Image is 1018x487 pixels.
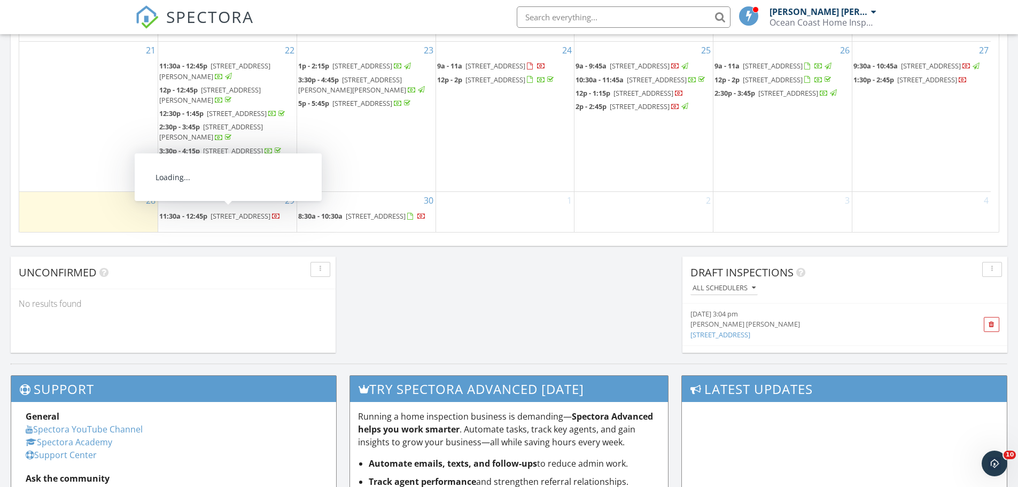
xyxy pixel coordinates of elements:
td: Go to September 27, 2025 [852,42,991,192]
a: [DATE] 3:04 pm [PERSON_NAME] [PERSON_NAME] [STREET_ADDRESS] [690,309,948,340]
div: All schedulers [693,284,756,292]
a: 2:30p - 3:45p [STREET_ADDRESS][PERSON_NAME] [159,121,296,144]
div: Ask the community [26,472,322,485]
span: [STREET_ADDRESS] [610,61,670,71]
span: 5p - 5:45p [298,98,329,108]
a: 9:30a - 10:45a [STREET_ADDRESS] [853,60,990,73]
a: 9a - 9:45a [STREET_ADDRESS] [576,60,712,73]
strong: General [26,411,59,422]
div: [PERSON_NAME] [PERSON_NAME] [690,319,948,329]
div: [DATE] 11:36 pm [690,351,948,361]
a: 12p - 1:15p [STREET_ADDRESS] [576,87,712,100]
span: [STREET_ADDRESS] [743,75,803,84]
td: Go to September 22, 2025 [158,42,297,192]
td: Go to September 23, 2025 [297,42,436,192]
span: 8:30a - 10:30a [298,211,343,221]
a: [STREET_ADDRESS] [690,330,750,339]
td: Go to September 30, 2025 [297,191,436,231]
a: 11:30a - 12:45p [STREET_ADDRESS][PERSON_NAME] [159,60,296,83]
a: [DATE] 11:36 pm [PERSON_NAME] [PERSON_NAME] [STREET_ADDRESS] [690,351,948,382]
span: Unconfirmed [19,265,97,280]
span: [STREET_ADDRESS][PERSON_NAME] [159,61,270,81]
iframe: Intercom live chat [982,451,1007,476]
a: 5p - 5:45p [STREET_ADDRESS] [298,98,413,108]
td: Go to October 3, 2025 [713,191,852,231]
td: Go to September 29, 2025 [158,191,297,231]
a: 8:30a - 10:30a [STREET_ADDRESS] [298,210,434,223]
a: Go to September 26, 2025 [838,42,852,59]
td: Go to September 21, 2025 [19,42,158,192]
span: [STREET_ADDRESS] [211,211,270,221]
a: Go to September 25, 2025 [699,42,713,59]
a: 4:30p - 5:15p [STREET_ADDRESS] [159,158,296,171]
span: 1:30p - 2:45p [853,75,894,84]
strong: Automate emails, texts, and follow-ups [369,458,537,469]
a: 9a - 9:45a [STREET_ADDRESS] [576,61,690,71]
a: 10:30a - 11:45a [STREET_ADDRESS] [576,75,707,84]
a: 11:30a - 12:45p [STREET_ADDRESS] [159,211,281,221]
a: 3:30p - 4:15p [STREET_ADDRESS] [159,146,283,156]
span: [STREET_ADDRESS] [332,61,392,71]
span: 1p - 2:15p [298,61,329,71]
td: Go to October 4, 2025 [852,191,991,231]
div: Ocean Coast Home Inspections [770,17,876,28]
div: [DATE] 3:04 pm [690,309,948,319]
a: 9a - 11a [STREET_ADDRESS] [714,60,851,73]
span: 9a - 11a [437,61,462,71]
a: Support Center [26,449,97,461]
a: 4:30p - 5:15p [STREET_ADDRESS] [159,159,283,169]
a: Spectora Academy [26,436,112,448]
span: 12:30p - 1:45p [159,109,204,118]
a: 1p - 2:15p [STREET_ADDRESS] [298,61,413,71]
a: 2:30p - 3:45p [STREET_ADDRESS] [714,88,838,98]
a: Go to October 1, 2025 [565,192,574,209]
a: Go to October 2, 2025 [704,192,713,209]
span: 3:30p - 4:15p [159,146,200,156]
span: 12p - 12:45p [159,85,198,95]
a: 11:30a - 12:45p [STREET_ADDRESS] [159,210,296,223]
span: [STREET_ADDRESS][PERSON_NAME] [159,85,261,105]
a: 2:30p - 3:45p [STREET_ADDRESS] [714,87,851,100]
a: 9:30a - 10:45a [STREET_ADDRESS] [853,61,981,71]
div: No results found [11,289,336,318]
a: 3:30p - 4:45p [STREET_ADDRESS][PERSON_NAME][PERSON_NAME] [298,74,434,97]
li: to reduce admin work. [369,457,660,470]
div: [PERSON_NAME] [PERSON_NAME] [770,6,868,17]
span: Draft Inspections [690,265,794,280]
a: Go to September 21, 2025 [144,42,158,59]
a: 12p - 12:45p [STREET_ADDRESS][PERSON_NAME] [159,85,261,105]
td: Go to October 1, 2025 [436,191,574,231]
span: 9a - 11a [714,61,740,71]
span: 11:30a - 12:45p [159,211,207,221]
a: Spectora YouTube Channel [26,423,143,435]
h3: Try spectora advanced [DATE] [350,376,669,402]
span: [STREET_ADDRESS][PERSON_NAME] [159,122,263,142]
span: [STREET_ADDRESS] [743,61,803,71]
span: [STREET_ADDRESS] [897,75,957,84]
strong: Spectora Advanced helps you work smarter [358,411,653,435]
span: 2:30p - 3:45p [159,122,200,132]
img: The Best Home Inspection Software - Spectora [135,5,159,29]
span: 2p - 2:45p [576,102,607,111]
a: Go to September 22, 2025 [283,42,297,59]
span: [STREET_ADDRESS] [465,61,525,71]
span: 2:30p - 3:45p [714,88,755,98]
a: 1p - 2:15p [STREET_ADDRESS] [298,60,434,73]
span: [STREET_ADDRESS] [465,75,525,84]
h3: Latest Updates [682,376,1007,402]
a: 1:30p - 2:45p [STREET_ADDRESS] [853,75,967,84]
td: Go to September 28, 2025 [19,191,158,231]
a: 12p - 2p [STREET_ADDRESS] [714,75,833,84]
span: 10 [1004,451,1016,459]
a: 12p - 12:45p [STREET_ADDRESS][PERSON_NAME] [159,84,296,107]
a: SPECTORA [135,14,254,37]
a: 12p - 2p [STREET_ADDRESS] [437,74,573,87]
span: SPECTORA [166,5,254,28]
a: 9a - 11a [STREET_ADDRESS] [437,61,546,71]
span: 3:30p - 4:45p [298,75,339,84]
a: 9a - 11a [STREET_ADDRESS] [714,61,833,71]
td: Go to September 24, 2025 [436,42,574,192]
a: 2p - 2:45p [STREET_ADDRESS] [576,102,690,111]
a: 11:30a - 12:45p [STREET_ADDRESS][PERSON_NAME] [159,61,270,81]
span: 12p - 1:15p [576,88,610,98]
